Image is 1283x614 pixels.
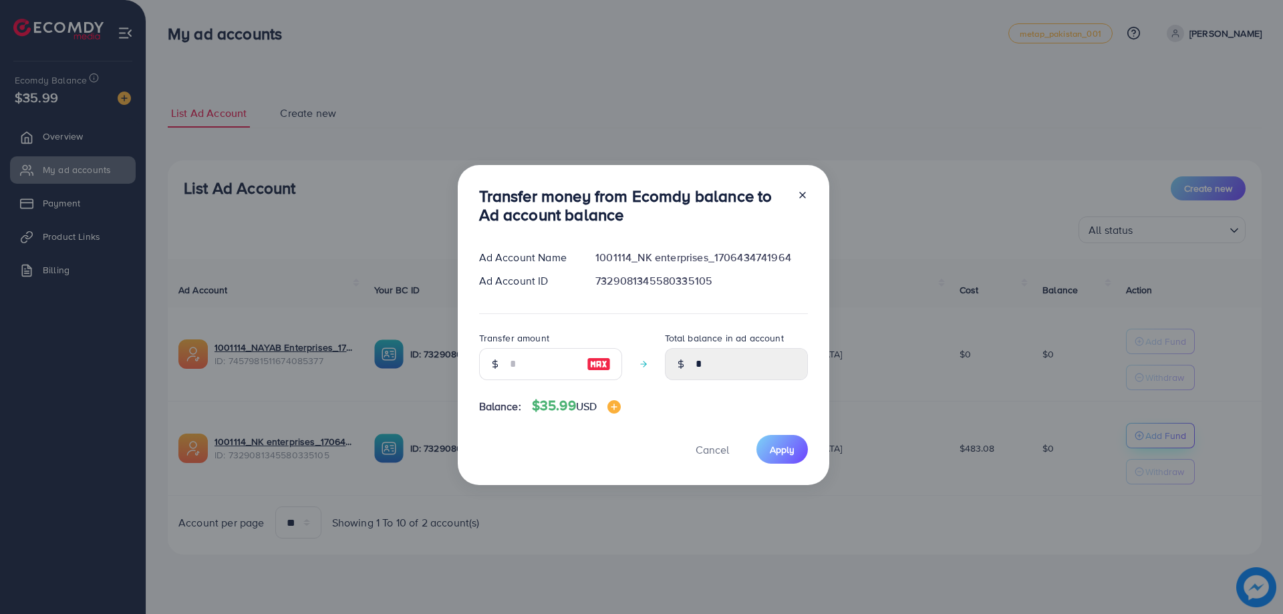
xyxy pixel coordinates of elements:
div: Ad Account Name [468,250,585,265]
span: Cancel [696,442,729,457]
span: Apply [770,443,795,456]
label: Total balance in ad account [665,331,784,345]
span: Balance: [479,399,521,414]
div: Ad Account ID [468,273,585,289]
label: Transfer amount [479,331,549,345]
h4: $35.99 [532,398,621,414]
div: 1001114_NK enterprises_1706434741964 [585,250,818,265]
div: 7329081345580335105 [585,273,818,289]
span: USD [576,399,597,414]
button: Cancel [679,435,746,464]
button: Apply [756,435,808,464]
img: image [607,400,621,414]
img: image [587,356,611,372]
h3: Transfer money from Ecomdy balance to Ad account balance [479,186,787,225]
